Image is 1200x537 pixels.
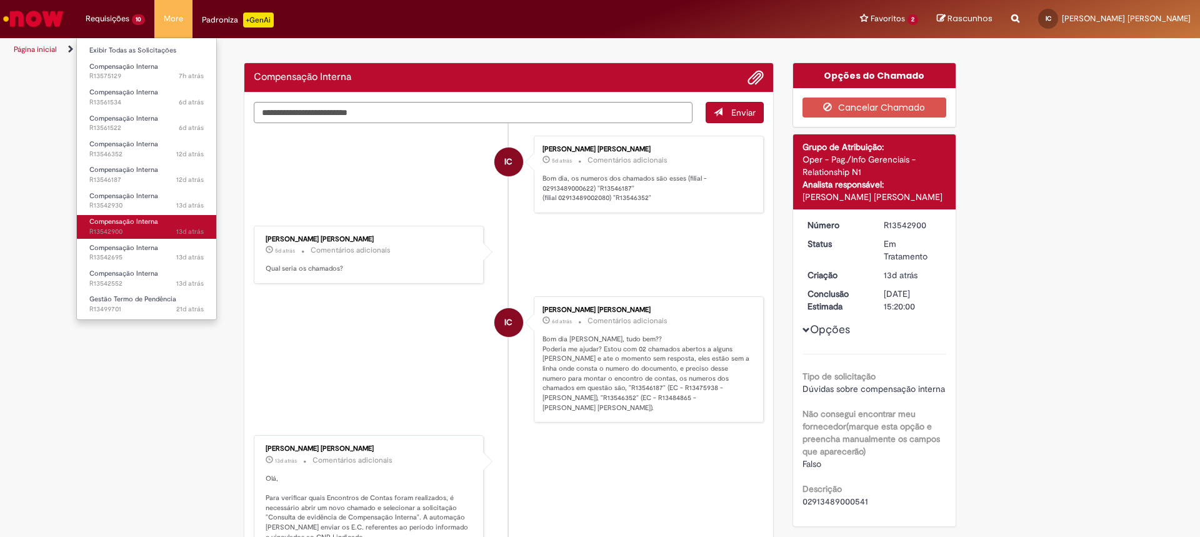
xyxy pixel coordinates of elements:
a: Aberto R13561522 : Compensação Interna [77,112,216,135]
a: Aberto R13546187 : Compensação Interna [77,163,216,186]
p: +GenAi [243,13,274,28]
time: 17/09/2025 10:24:43 [176,253,204,262]
time: 17/09/2025 11:02:03 [275,457,297,464]
span: 02913489000541 [802,496,868,507]
time: 17/09/2025 10:04:09 [176,279,204,288]
span: R13561522 [89,123,204,133]
span: 6d atrás [552,318,572,325]
ul: Trilhas de página [9,38,791,61]
a: Exibir Todas as Solicitações [77,44,216,58]
div: [DATE] 15:20:00 [884,288,942,313]
time: 17/09/2025 10:57:47 [176,201,204,210]
span: 13d atrás [884,269,917,281]
p: Bom dia, os numeros dos chamados são esses (filial - 02913489000622) "R13546187" (filial 02913489... [542,174,751,203]
div: [PERSON_NAME] [PERSON_NAME] [542,306,751,314]
a: Página inicial [14,44,57,54]
dt: Criação [798,269,875,281]
span: 7h atrás [179,71,204,81]
span: 13d atrás [176,253,204,262]
span: Favoritos [871,13,905,25]
div: Oper - Pag./Info Gerenciais - Relationship N1 [802,153,947,178]
span: [PERSON_NAME] [PERSON_NAME] [1062,13,1191,24]
span: Falso [802,458,821,469]
span: 13d atrás [176,279,204,288]
span: Compensação Interna [89,217,158,226]
a: Aberto R13561534 : Compensação Interna [77,86,216,109]
time: 17/09/2025 10:53:31 [176,227,204,236]
span: Dúvidas sobre compensação interna [802,383,945,394]
span: Compensação Interna [89,243,158,253]
div: Isabella Cristina Orsi Correa [494,308,523,337]
span: Compensação Interna [89,165,158,174]
dt: Status [798,238,875,250]
span: R13542900 [89,227,204,237]
div: Analista responsável: [802,178,947,191]
span: 12d atrás [176,175,204,184]
time: 24/09/2025 08:41:26 [179,98,204,107]
span: 6d atrás [179,98,204,107]
span: 13d atrás [275,457,297,464]
div: [PERSON_NAME] [PERSON_NAME] [266,236,474,243]
a: Aberto R13542552 : Compensação Interna [77,267,216,290]
div: R13542900 [884,219,942,231]
div: Padroniza [202,13,274,28]
small: Comentários adicionais [311,245,391,256]
span: R13546352 [89,149,204,159]
span: R13546187 [89,175,204,185]
div: [PERSON_NAME] [PERSON_NAME] [802,191,947,203]
p: Qual seria os chamados? [266,264,474,274]
span: Compensação Interna [89,62,158,71]
span: Enviar [731,107,756,118]
textarea: Digite sua mensagem aqui... [254,102,692,123]
p: Bom dia [PERSON_NAME], tudo bem?? Poderia me ajudar? Estou com 02 chamados abertos a alguns [PERS... [542,334,751,413]
b: Tipo de solicitação [802,371,876,382]
ul: Requisições [76,38,217,320]
a: Aberto R13499701 : Gestão Termo de Pendência [77,293,216,316]
span: Compensação Interna [89,139,158,149]
dt: Número [798,219,875,231]
time: 24/09/2025 08:39:03 [179,123,204,133]
small: Comentários adicionais [587,155,667,166]
div: 17/09/2025 10:53:29 [884,269,942,281]
a: Aberto R13542900 : Compensação Interna [77,215,216,238]
button: Enviar [706,102,764,123]
span: IC [504,147,512,177]
dt: Conclusão Estimada [798,288,875,313]
span: 6d atrás [179,123,204,133]
b: Descrição [802,483,842,494]
time: 18/09/2025 10:35:05 [176,149,204,159]
small: Comentários adicionais [312,455,392,466]
time: 24/09/2025 17:29:25 [275,247,295,254]
time: 29/09/2025 08:59:59 [179,71,204,81]
span: 5d atrás [552,157,572,164]
span: R13542930 [89,201,204,211]
a: Rascunhos [937,13,992,25]
h2: Compensação Interna Histórico de tíquete [254,72,351,83]
div: Opções do Chamado [793,63,956,88]
span: 12d atrás [176,149,204,159]
small: Comentários adicionais [587,316,667,326]
div: Isabella Cristina Orsi Correa [494,148,523,176]
span: 13d atrás [176,201,204,210]
time: 18/09/2025 10:01:50 [176,175,204,184]
span: R13542552 [89,279,204,289]
img: ServiceNow [1,6,66,31]
span: Gestão Termo de Pendência [89,294,176,304]
button: Cancelar Chamado [802,98,947,118]
span: More [164,13,183,25]
button: Adicionar anexos [747,69,764,86]
span: 21d atrás [176,304,204,314]
span: Compensação Interna [89,269,158,278]
a: Aberto R13542695 : Compensação Interna [77,241,216,264]
time: 08/09/2025 17:00:24 [176,304,204,314]
div: [PERSON_NAME] [PERSON_NAME] [542,146,751,153]
time: 17/09/2025 10:53:29 [884,269,917,281]
a: Aberto R13542930 : Compensação Interna [77,189,216,213]
a: Aberto R13546352 : Compensação Interna [77,138,216,161]
span: Compensação Interna [89,88,158,97]
div: Grupo de Atribuição: [802,141,947,153]
span: 5d atrás [275,247,295,254]
span: Compensação Interna [89,191,158,201]
span: 10 [132,14,145,25]
a: Aberto R13575129 : Compensação Interna [77,60,216,83]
